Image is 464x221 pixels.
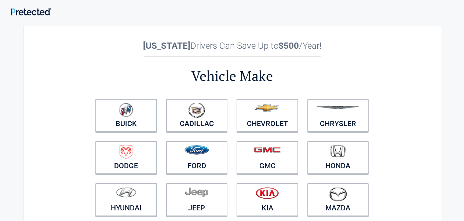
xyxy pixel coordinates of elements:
[237,141,298,174] a: GMC
[95,141,157,174] a: Dodge
[11,8,51,15] img: Main Logo
[119,103,133,117] img: buick
[188,103,205,118] img: cadillac
[120,145,132,159] img: dodge
[307,99,369,132] a: Chrysler
[315,106,360,109] img: chrysler
[278,41,299,51] b: $500
[166,141,228,174] a: Ford
[91,67,373,85] h2: Vehicle Make
[185,187,208,197] img: jeep
[256,187,279,199] img: kia
[330,145,346,158] img: honda
[184,145,209,155] img: ford
[254,147,281,153] img: gmc
[166,183,228,216] a: Jeep
[166,99,228,132] a: Cadillac
[237,99,298,132] a: Chevrolet
[307,141,369,174] a: Honda
[91,41,373,51] h2: Drivers Can Save Up to /Year
[237,183,298,216] a: Kia
[95,99,157,132] a: Buick
[95,183,157,216] a: Hyundai
[329,187,347,201] img: mazda
[255,104,280,112] img: chevrolet
[143,41,190,51] b: [US_STATE]
[116,187,136,198] img: hyundai
[307,183,369,216] a: Mazda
